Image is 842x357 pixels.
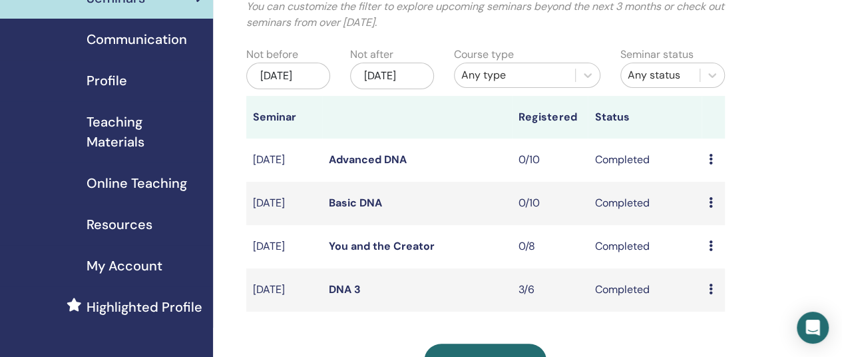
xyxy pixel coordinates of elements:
td: [DATE] [246,225,322,268]
th: Status [588,96,702,139]
div: Any type [461,67,568,83]
span: My Account [87,256,162,276]
td: Completed [588,268,702,312]
td: 0/8 [512,225,588,268]
span: Profile [87,71,127,91]
div: Any status [628,67,693,83]
a: Basic DNA [329,196,382,210]
td: Completed [588,182,702,225]
a: Advanced DNA [329,153,407,167]
td: [DATE] [246,182,322,225]
span: Teaching Materials [87,112,202,152]
label: Not before [246,47,298,63]
label: Not after [350,47,393,63]
a: DNA 3 [329,282,361,296]
span: Highlighted Profile [87,297,202,317]
td: [DATE] [246,139,322,182]
div: Open Intercom Messenger [797,312,829,344]
label: Course type [454,47,514,63]
td: 3/6 [512,268,588,312]
a: You and the Creator [329,239,435,253]
span: Resources [87,214,152,234]
div: [DATE] [350,63,434,89]
th: Seminar [246,96,322,139]
span: Communication [87,29,187,49]
td: Completed [588,225,702,268]
td: 0/10 [512,182,588,225]
span: Online Teaching [87,173,187,193]
label: Seminar status [620,47,694,63]
td: 0/10 [512,139,588,182]
div: [DATE] [246,63,330,89]
td: Completed [588,139,702,182]
th: Registered [512,96,588,139]
td: [DATE] [246,268,322,312]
